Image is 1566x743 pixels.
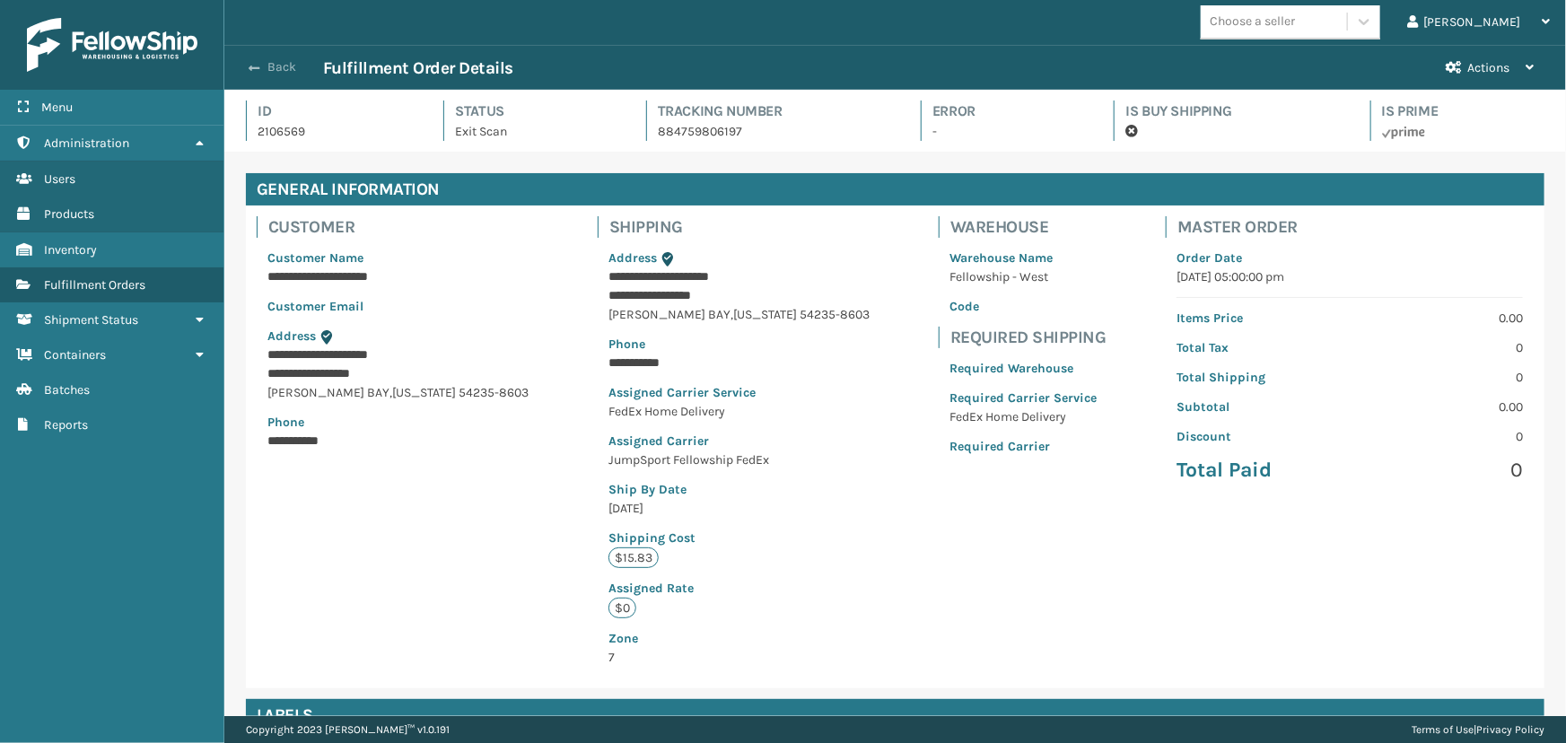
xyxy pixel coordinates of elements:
p: Warehouse Name [949,249,1097,267]
h4: Is Buy Shipping [1125,101,1337,122]
span: Administration [44,135,129,151]
p: Customer Name [267,249,529,267]
p: 884759806197 [658,122,888,141]
span: , [731,307,733,322]
p: 0.00 [1360,309,1523,328]
p: $0 [608,598,636,618]
p: Assigned Rate [608,579,870,598]
p: [DATE] 05:00:00 pm [1177,267,1523,286]
span: 54235-8603 [800,307,870,322]
p: Code [949,297,1097,316]
p: $15.83 [608,547,659,568]
p: JumpSport Fellowship FedEx [608,450,870,469]
h4: Customer [268,216,539,238]
span: Users [44,171,75,187]
h4: Tracking Number [658,101,888,122]
span: [US_STATE] [392,385,456,400]
p: Assigned Carrier [608,432,870,450]
span: [PERSON_NAME] BAY [608,307,731,322]
p: Ship By Date [608,480,870,499]
h4: Warehouse [950,216,1107,238]
p: Subtotal [1177,398,1339,416]
p: Exit Scan [455,122,613,141]
span: Menu [41,100,73,115]
div: Choose a seller [1210,13,1295,31]
span: 54235-8603 [459,385,529,400]
p: [DATE] [608,499,870,518]
p: 0 [1360,427,1523,446]
span: Reports [44,417,88,433]
img: logo [27,18,197,72]
h4: Master Order [1177,216,1534,238]
h4: Shipping [609,216,880,238]
span: Shipment Status [44,312,138,328]
h4: Error [932,101,1081,122]
p: - [932,122,1081,141]
button: Actions [1430,46,1550,90]
span: Inventory [44,242,97,258]
p: 0 [1360,457,1523,484]
h4: Is Prime [1382,101,1544,122]
p: Items Price [1177,309,1339,328]
span: Address [267,328,316,344]
h4: General Information [246,173,1544,205]
p: FedEx Home Delivery [608,402,870,421]
p: Required Carrier [949,437,1097,456]
p: Zone [608,629,870,648]
h4: Required Shipping [950,327,1107,348]
p: Phone [267,413,529,432]
p: Fellowship - West [949,267,1097,286]
a: Terms of Use [1412,723,1474,736]
p: 0 [1360,368,1523,387]
p: Discount [1177,427,1339,446]
span: Fulfillment Orders [44,277,145,293]
p: Shipping Cost [608,529,870,547]
h3: Fulfillment Order Details [323,57,513,79]
h4: Status [455,101,613,122]
span: Products [44,206,94,222]
p: 0 [1360,338,1523,357]
h4: Labels [246,699,1544,731]
p: FedEx Home Delivery [949,407,1097,426]
div: | [1412,716,1544,743]
p: Order Date [1177,249,1523,267]
span: [PERSON_NAME] BAY [267,385,389,400]
span: 7 [608,629,870,665]
p: Total Paid [1177,457,1339,484]
p: Assigned Carrier Service [608,383,870,402]
p: Required Warehouse [949,359,1097,378]
span: [US_STATE] [733,307,797,322]
p: Required Carrier Service [949,389,1097,407]
span: , [389,385,392,400]
span: Containers [44,347,106,363]
h4: Id [258,101,411,122]
span: Address [608,250,657,266]
p: Customer Email [267,297,529,316]
p: Total Tax [1177,338,1339,357]
p: Copyright 2023 [PERSON_NAME]™ v 1.0.191 [246,716,450,743]
span: Batches [44,382,90,398]
span: Actions [1467,60,1509,75]
p: Total Shipping [1177,368,1339,387]
p: 2106569 [258,122,411,141]
p: 0.00 [1360,398,1523,416]
p: Phone [608,335,870,354]
button: Back [241,59,323,75]
a: Privacy Policy [1476,723,1544,736]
